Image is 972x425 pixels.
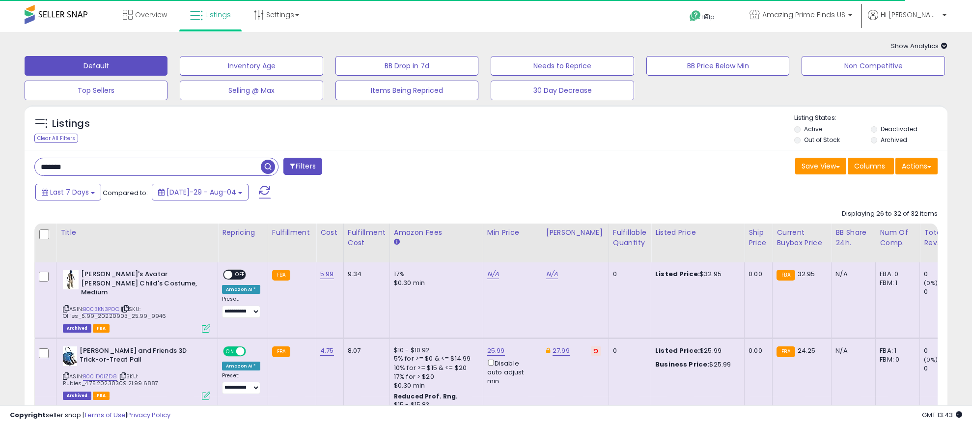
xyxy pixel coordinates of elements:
[777,227,827,248] div: Current Buybox Price
[880,270,912,279] div: FBA: 0
[63,324,91,333] span: Listings that have been deleted from Seller Central
[749,270,765,279] div: 0.00
[924,227,960,248] div: Total Rev.
[180,81,323,100] button: Selling @ Max
[701,13,715,21] span: Help
[232,271,248,279] span: OFF
[487,227,538,238] div: Min Price
[81,270,200,300] b: [PERSON_NAME]'s Avatar [PERSON_NAME] Child's Costume, Medium
[272,346,290,357] small: FBA
[777,270,795,281] small: FBA
[80,346,199,367] b: [PERSON_NAME] and Friends 3D Trick-or-Treat Pail
[35,184,101,200] button: Last 7 Days
[245,347,260,355] span: OFF
[655,346,700,355] b: Listed Price:
[222,227,264,238] div: Repricing
[320,346,334,356] a: 4.75
[394,227,479,238] div: Amazon Fees
[682,2,734,32] a: Help
[224,347,236,355] span: ON
[689,10,701,22] i: Get Help
[655,227,740,238] div: Listed Price
[881,125,917,133] label: Deactivated
[749,227,768,248] div: Ship Price
[835,346,868,355] div: N/A
[655,360,709,369] b: Business Price:
[924,279,938,287] small: (0%)
[655,346,737,355] div: $25.99
[880,355,912,364] div: FBM: 0
[34,134,78,143] div: Clear All Filters
[881,136,907,144] label: Archived
[180,56,323,76] button: Inventory Age
[749,346,765,355] div: 0.00
[394,279,475,287] div: $0.30 min
[84,410,126,420] a: Terms of Use
[487,358,534,386] div: Disable auto adjust min
[52,117,90,131] h5: Listings
[222,296,260,318] div: Preset:
[880,227,916,248] div: Num of Comp.
[491,56,634,76] button: Needs to Reprice
[135,10,167,20] span: Overview
[553,346,570,356] a: 27.99
[93,324,110,333] span: FBA
[655,269,700,279] b: Listed Price:
[924,287,964,296] div: 0
[63,270,79,289] img: 31k3sERMUOL._SL40_.jpg
[881,10,940,20] span: Hi [PERSON_NAME]
[10,411,170,420] div: seller snap | |
[103,188,148,198] span: Compared to:
[546,269,558,279] a: N/A
[205,10,231,20] span: Listings
[272,227,312,238] div: Fulfillment
[394,392,458,400] b: Reduced Prof. Rng.
[394,238,400,247] small: Amazon Fees.
[491,81,634,100] button: 30 Day Decrease
[348,346,382,355] div: 8.07
[63,270,210,332] div: ASIN:
[63,305,166,320] span: | SKU: Ollies_5.99_20220903_25.99_9946
[283,158,322,175] button: Filters
[613,227,647,248] div: Fulfillable Quantity
[868,10,946,32] a: Hi [PERSON_NAME]
[613,346,643,355] div: 0
[63,392,91,400] span: Listings that have been deleted from Seller Central
[93,392,110,400] span: FBA
[804,136,840,144] label: Out of Stock
[63,346,210,399] div: ASIN:
[152,184,249,200] button: [DATE]-29 - Aug-04
[795,158,846,174] button: Save View
[880,346,912,355] div: FBA: 1
[613,270,643,279] div: 0
[798,346,816,355] span: 24.25
[10,410,46,420] strong: Copyright
[394,381,475,390] div: $0.30 min
[320,269,334,279] a: 5.99
[348,270,382,279] div: 9.34
[394,354,475,363] div: 5% for >= $0 & <= $14.99
[842,209,938,219] div: Displaying 26 to 32 of 32 items
[394,372,475,381] div: 17% for > $20
[487,269,499,279] a: N/A
[222,372,260,395] div: Preset:
[83,305,119,313] a: B003KN3POC
[854,161,885,171] span: Columns
[83,372,117,381] a: B00ID0IZD8
[394,346,475,355] div: $10 - $10.92
[895,158,938,174] button: Actions
[646,56,789,76] button: BB Price Below Min
[802,56,944,76] button: Non Competitive
[487,346,505,356] a: 25.99
[25,56,167,76] button: Default
[848,158,894,174] button: Columns
[762,10,845,20] span: Amazing Prime Finds US
[222,285,260,294] div: Amazon AI *
[835,270,868,279] div: N/A
[924,270,964,279] div: 0
[348,227,386,248] div: Fulfillment Cost
[320,227,339,238] div: Cost
[924,356,938,364] small: (0%)
[25,81,167,100] button: Top Sellers
[804,125,822,133] label: Active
